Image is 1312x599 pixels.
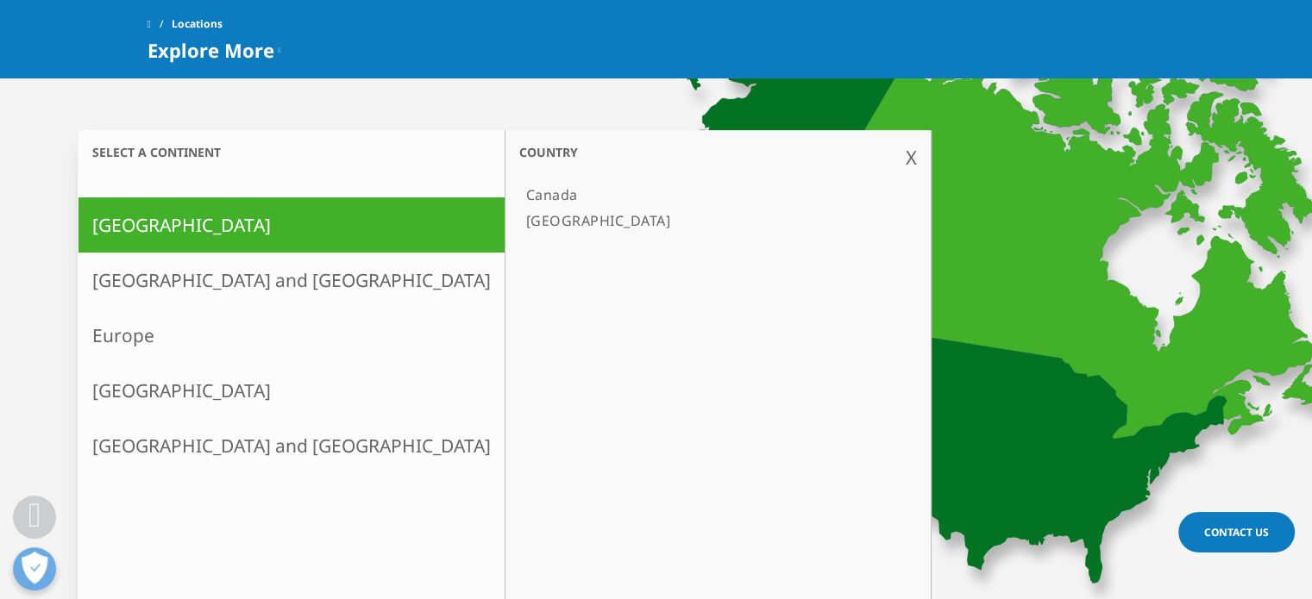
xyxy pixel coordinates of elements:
[505,130,931,174] h3: Country
[78,418,505,473] a: [GEOGRAPHIC_DATA] and [GEOGRAPHIC_DATA]
[1178,512,1295,552] a: Contact Us
[78,308,505,363] a: Europe
[148,40,274,60] span: Explore More
[519,182,900,208] a: Canada
[78,253,505,308] a: [GEOGRAPHIC_DATA] and [GEOGRAPHIC_DATA]
[78,363,505,418] a: [GEOGRAPHIC_DATA]
[13,547,56,590] button: Open Preferences
[78,144,505,160] h3: Select a continent
[78,197,505,253] a: [GEOGRAPHIC_DATA]
[519,208,900,234] a: [GEOGRAPHIC_DATA]
[172,9,223,40] span: Locations
[906,144,917,170] div: X
[1204,525,1269,540] span: Contact Us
